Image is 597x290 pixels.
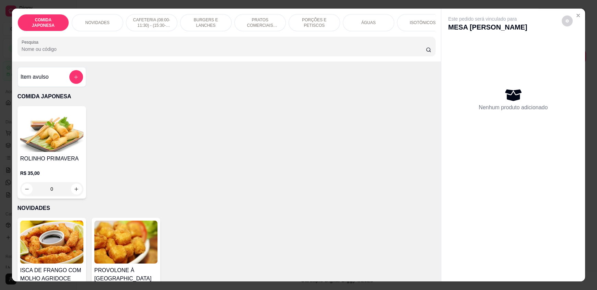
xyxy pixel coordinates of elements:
[17,204,435,212] p: NOVIDADES
[361,20,376,25] p: ÁGUAS
[94,221,157,264] img: product-image
[448,22,527,32] p: MESA [PERSON_NAME]
[85,20,109,25] p: NOVIDADES
[69,70,83,84] button: add-separate-item
[20,170,83,177] p: R$ 35,00
[294,17,334,28] p: PORÇÕES E PETISCOS
[410,20,435,25] p: ISOTÔNICOS
[562,15,573,26] button: decrease-product-quantity
[20,155,83,163] h4: ROLINHO PRIMAVERA
[21,73,49,81] h4: Item avulso
[20,221,83,264] img: product-image
[240,17,280,28] p: PRATOS COMERCIAIS (11:30-15:30)
[132,17,172,28] p: CAFETERIA (08:00-11:30) - (15:30-18:00)
[23,17,63,28] p: COMIDA JAPONESA
[22,39,41,45] label: Pesquisa
[20,266,83,283] h4: ISCA DE FRANGO COM MOLHO AGRIDOCE
[186,17,226,28] p: BURGERS E LANCHES
[94,266,157,283] h4: PROVOLONE À [GEOGRAPHIC_DATA]
[573,10,584,21] button: Close
[448,15,527,22] p: Este pedido será vinculado para
[22,46,426,53] input: Pesquisa
[479,103,548,112] p: Nenhum produto adicionado
[17,92,435,101] p: COMIDA JAPONESA
[20,109,83,152] img: product-image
